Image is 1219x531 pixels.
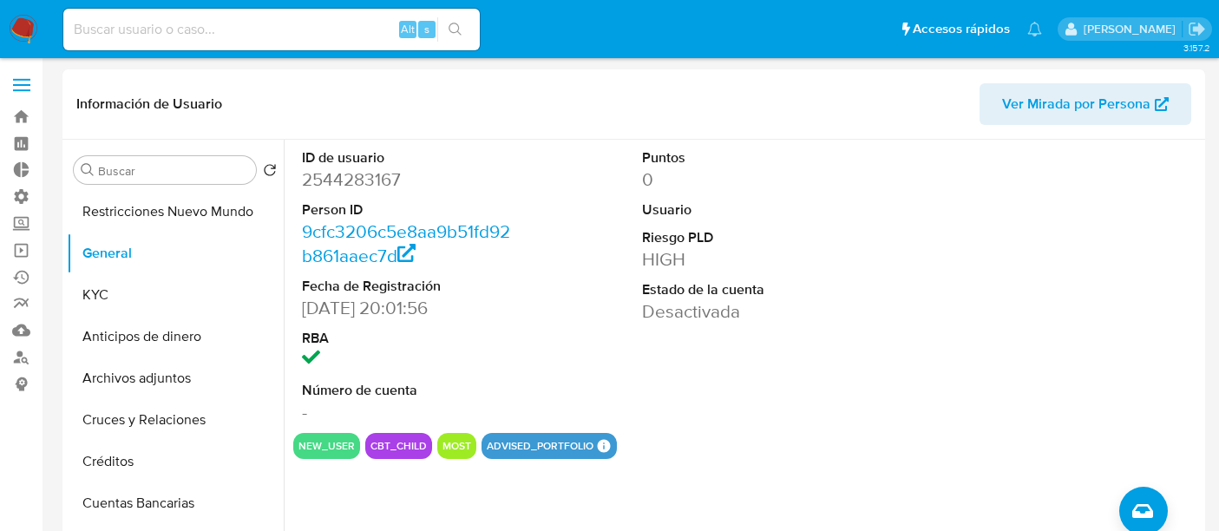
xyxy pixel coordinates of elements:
[1002,83,1150,125] span: Ver Mirada por Persona
[642,228,852,247] dt: Riesgo PLD
[67,316,284,357] button: Anticipos de dinero
[642,280,852,299] dt: Estado de la cuenta
[1027,22,1042,36] a: Notificaciones
[67,399,284,441] button: Cruces y Relaciones
[67,233,284,274] button: General
[67,191,284,233] button: Restricciones Nuevo Mundo
[98,163,249,179] input: Buscar
[67,274,284,316] button: KYC
[76,95,222,113] h1: Información de Usuario
[1084,21,1182,37] p: zoe.breuer@mercadolibre.com
[302,400,512,424] dd: -
[298,442,355,449] button: new_user
[442,442,471,449] button: most
[980,83,1191,125] button: Ver Mirada por Persona
[642,167,852,192] dd: 0
[642,247,852,272] dd: HIGH
[302,167,512,192] dd: 2544283167
[63,18,480,41] input: Buscar usuario o caso...
[81,163,95,177] button: Buscar
[67,357,284,399] button: Archivos adjuntos
[302,148,512,167] dt: ID de usuario
[302,200,512,220] dt: Person ID
[302,329,512,348] dt: RBA
[370,442,427,449] button: cbt_child
[67,482,284,524] button: Cuentas Bancarias
[1188,20,1206,38] a: Salir
[67,441,284,482] button: Créditos
[437,17,473,42] button: search-icon
[487,442,593,449] button: advised_portfolio
[302,296,512,320] dd: [DATE] 20:01:56
[302,277,512,296] dt: Fecha de Registración
[642,299,852,324] dd: Desactivada
[424,21,429,37] span: s
[302,381,512,400] dt: Número de cuenta
[642,200,852,220] dt: Usuario
[263,163,277,182] button: Volver al orden por defecto
[913,20,1010,38] span: Accesos rápidos
[642,148,852,167] dt: Puntos
[401,21,415,37] span: Alt
[302,219,510,268] a: 9cfc3206c5e8aa9b51fd92b861aaec7d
